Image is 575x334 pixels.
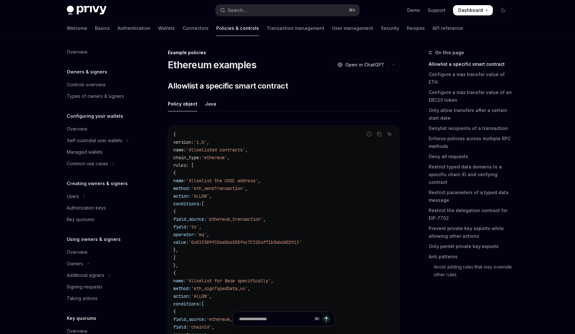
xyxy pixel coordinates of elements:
[173,293,191,299] span: action:
[67,248,87,256] div: Overview
[199,224,202,230] span: ,
[168,49,399,56] div: Example policies
[227,155,230,160] span: ,
[67,180,128,187] h5: Creating owners & signers
[429,262,513,280] a: Avoid adding rules that may override other rules
[67,236,121,243] h5: Using owners & signers
[429,223,513,241] a: Prevent private key exports while allowing other actions
[184,147,186,153] span: :
[67,148,103,156] div: Managed wallets
[245,147,248,153] span: ,
[186,147,245,153] span: 'Allowlisted contracts'
[173,185,191,191] span: method:
[191,185,245,191] span: 'eth_sendTransaction'
[173,155,199,160] span: chain_type
[67,112,123,120] h5: Configuring your wallets
[429,87,513,105] a: Configure a max transfer value of an ERC20 token
[67,125,87,133] div: Overview
[173,247,178,253] span: },
[189,224,199,230] span: 'to'
[429,69,513,87] a: Configure a max transfer value of ETH
[67,271,104,279] div: Additional signers
[67,216,94,223] div: Key quorums
[67,204,106,212] div: Authorization keys
[433,21,463,36] a: API reference
[62,158,144,169] button: Toggle Common use cases section
[67,48,87,56] div: Overview
[173,286,191,291] span: method:
[429,241,513,252] a: Only permit private key exports
[196,232,207,237] span: 'eq'
[205,96,216,111] div: Java
[173,139,191,145] span: version
[158,21,175,36] a: Wallets
[429,151,513,162] a: Deny all requests
[173,262,178,268] span: },
[207,216,263,222] span: 'ethereum_transaction'
[453,5,493,15] a: Dashboard
[429,162,513,187] a: Restrict typed data domains to a specific chain ID and verifying contract
[67,314,96,322] h5: Key quorums
[407,21,425,36] a: Recipes
[429,105,513,123] a: Only allow transfers after a certain start date
[186,278,271,284] span: 'Allowlist for Base specifically'
[191,193,209,199] span: 'ALLOW'
[263,216,266,222] span: ,
[67,160,108,167] div: Common use cases
[194,139,207,145] span: '1.0'
[498,5,508,15] button: Toggle dark mode
[62,90,144,102] a: Types of owners & signers
[173,170,176,176] span: {
[168,59,256,71] h1: Ethereum examples
[67,283,102,291] div: Signing requests
[271,278,273,284] span: ,
[345,62,384,68] span: Open in ChatGPT
[429,252,513,262] a: Anti patterns
[186,162,194,168] span: : [
[267,21,324,36] a: Transaction management
[202,301,204,307] span: [
[429,59,513,69] a: Allowlist a specific smart contract
[67,68,107,76] h5: Owners & signers
[183,21,209,36] a: Connectors
[62,246,144,258] a: Overview
[62,281,144,293] a: Signing requests
[216,4,359,16] button: Open search
[248,286,250,291] span: ,
[117,21,150,36] a: Authentication
[191,293,209,299] span: 'ALLOW'
[429,123,513,133] a: Denylist recipients of a transaction
[173,278,186,284] span: name:
[429,205,513,223] a: Restrict the delegation contract for EIP-7702
[191,286,248,291] span: 'eth_signTypedData_v4'
[365,130,373,138] button: Report incorrect code
[173,239,189,245] span: value:
[62,293,144,304] a: Taking actions
[62,79,144,90] a: Controls overview
[189,239,302,245] span: '0x833589fCD6eDb6E08f4c7C32D4f71b54bdA02913'
[199,155,202,160] span: :
[173,232,196,237] span: operator:
[62,258,144,270] button: Toggle Owners section
[62,123,144,135] a: Overview
[385,130,394,138] button: Ask AI
[67,21,87,36] a: Welcome
[407,7,420,13] a: Demo
[239,312,312,326] input: Ask a question...
[62,214,144,225] a: Key quorums
[67,137,122,144] div: Self-custodial user wallets
[67,6,107,15] img: dark logo
[67,92,124,100] div: Types of owners & signers
[62,46,144,58] a: Overview
[381,21,399,36] a: Security
[67,260,83,268] div: Owners
[173,132,176,137] span: {
[173,178,186,184] span: name:
[458,7,483,13] span: Dashboard
[67,81,106,89] div: Controls overview
[173,301,202,307] span: conditions:
[209,293,212,299] span: ,
[173,309,176,314] span: {
[62,202,144,214] a: Authorization keys
[191,139,194,145] span: :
